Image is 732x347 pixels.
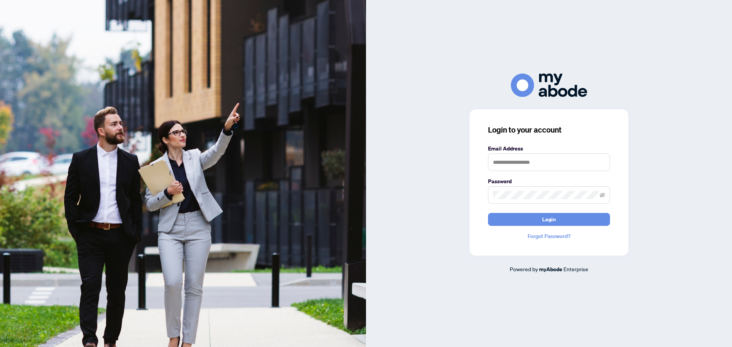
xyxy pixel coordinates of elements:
[488,144,610,153] label: Email Address
[539,265,562,273] a: myAbode
[542,213,556,225] span: Login
[511,74,587,97] img: ma-logo
[510,265,538,272] span: Powered by
[488,232,610,240] a: Forgot Password?
[600,192,605,198] span: eye-invisible
[488,213,610,226] button: Login
[563,265,588,272] span: Enterprise
[488,177,610,185] label: Password
[488,125,610,135] h3: Login to your account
